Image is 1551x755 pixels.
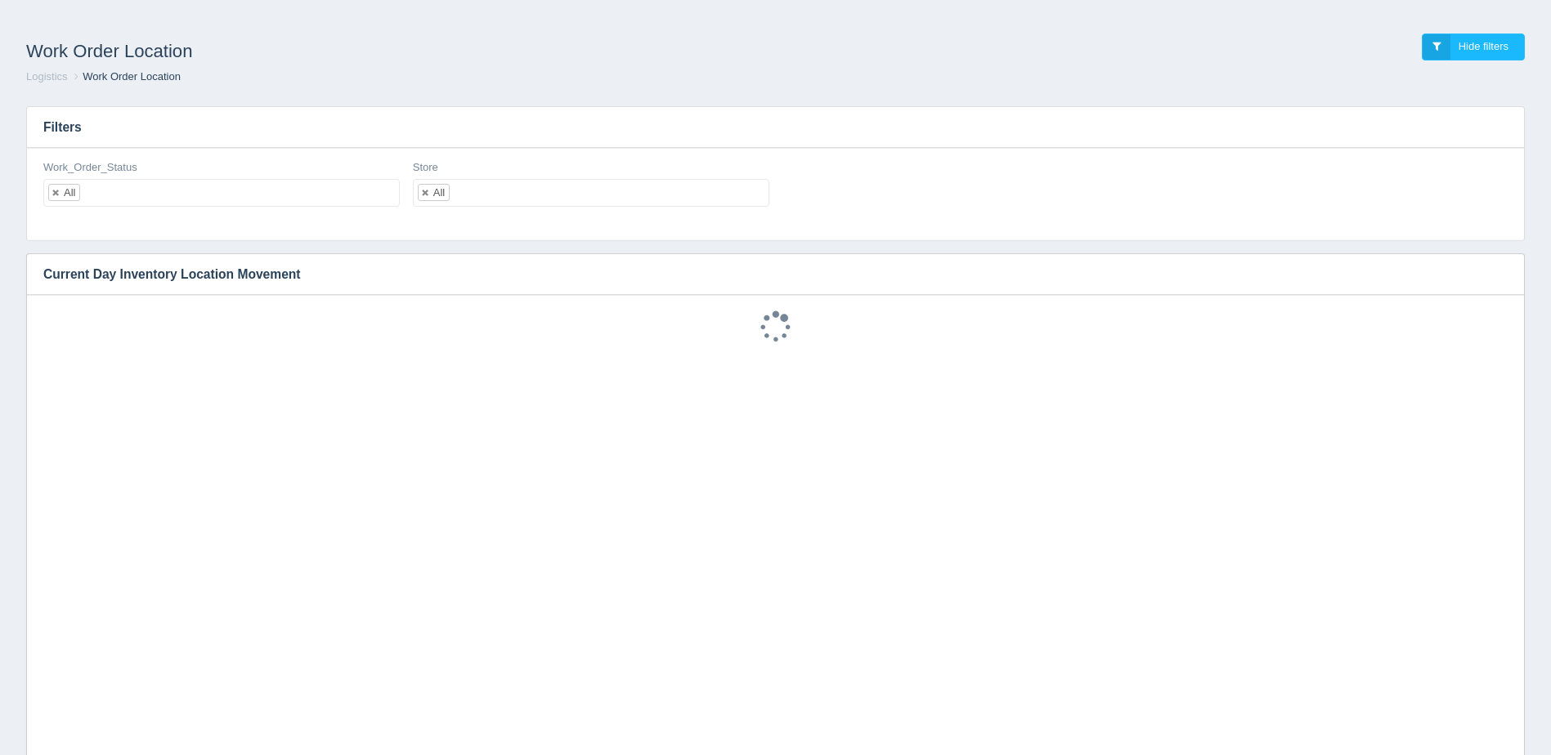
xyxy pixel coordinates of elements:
[64,187,75,198] div: All
[70,69,181,85] li: Work Order Location
[1459,40,1508,52] span: Hide filters
[27,107,1524,148] h3: Filters
[1422,34,1525,60] a: Hide filters
[27,254,1499,295] h3: Current Day Inventory Location Movement
[26,70,68,83] a: Logistics
[433,187,445,198] div: All
[43,160,137,176] label: Work_Order_Status
[26,34,776,69] h1: Work Order Location
[413,160,438,176] label: Store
